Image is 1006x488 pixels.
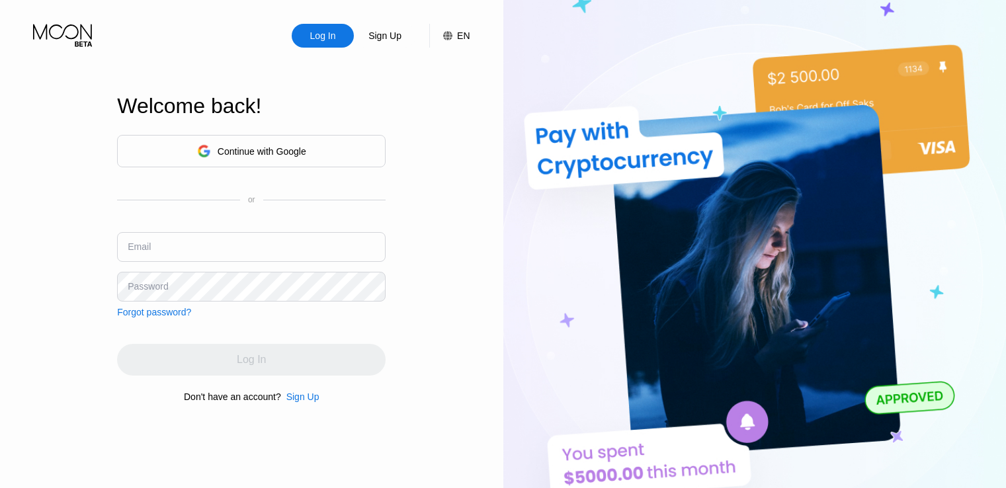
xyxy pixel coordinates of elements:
[128,281,168,292] div: Password
[429,24,470,48] div: EN
[281,391,319,402] div: Sign Up
[457,30,470,41] div: EN
[184,391,281,402] div: Don't have an account?
[248,195,255,204] div: or
[117,307,191,317] div: Forgot password?
[128,241,151,252] div: Email
[218,146,306,157] div: Continue with Google
[292,24,354,48] div: Log In
[367,29,403,42] div: Sign Up
[354,24,416,48] div: Sign Up
[117,94,386,118] div: Welcome back!
[286,391,319,402] div: Sign Up
[117,135,386,167] div: Continue with Google
[309,29,337,42] div: Log In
